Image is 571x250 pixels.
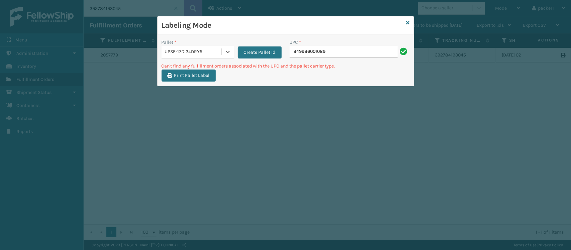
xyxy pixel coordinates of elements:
button: Print Pallet Label [162,70,216,82]
label: Pallet [162,39,177,46]
div: UPSE-17DI34DRY5 [165,48,222,55]
p: Can't find any fulfillment orders associated with the UPC and the pallet carrier type. [162,62,410,70]
h3: Labeling Mode [162,20,404,30]
label: UPC [290,39,301,46]
button: Create Pallet Id [238,46,282,58]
